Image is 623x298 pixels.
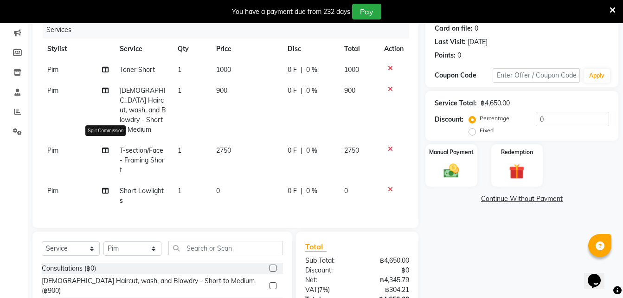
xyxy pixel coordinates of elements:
[298,275,357,285] div: Net:
[178,187,181,195] span: 1
[282,39,339,59] th: Disc
[475,24,478,33] div: 0
[168,241,283,255] input: Search or Scan
[504,162,529,181] img: _gift.svg
[85,125,126,136] div: Split Commission
[480,114,509,123] label: Percentage
[344,86,355,95] span: 900
[298,256,357,266] div: Sub Total:
[344,187,348,195] span: 0
[47,187,58,195] span: Pim
[435,51,456,60] div: Points:
[439,162,464,180] img: _cash.svg
[306,86,317,96] span: 0 %
[481,98,510,108] div: ฿4,650.00
[216,65,231,74] span: 1000
[435,24,473,33] div: Card on file:
[114,39,172,59] th: Service
[47,65,58,74] span: Pim
[357,256,416,266] div: ฿4,650.00
[172,39,211,59] th: Qty
[339,39,379,59] th: Total
[501,148,533,156] label: Redemption
[47,86,58,95] span: Pim
[288,65,297,75] span: 0 F
[298,285,357,295] div: ( )
[319,286,328,293] span: 7%
[306,186,317,196] span: 0 %
[435,37,466,47] div: Last Visit:
[232,7,350,17] div: You have a payment due from 232 days
[120,146,164,174] span: T-section/Face - Framing Short
[429,148,474,156] label: Manual Payment
[435,115,463,124] div: Discount:
[344,146,359,155] span: 2750
[344,65,359,74] span: 1000
[357,275,416,285] div: ฿4,345.79
[305,285,317,294] span: VAT
[493,68,580,83] input: Enter Offer / Coupon Code
[435,98,477,108] div: Service Total:
[42,276,266,296] div: [DEMOGRAPHIC_DATA] Haircut, wash, and Blowdry - Short to Medium (฿900)
[288,146,297,155] span: 0 F
[178,86,181,95] span: 1
[379,39,409,59] th: Action
[584,69,610,83] button: Apply
[216,86,227,95] span: 900
[216,146,231,155] span: 2750
[211,39,282,59] th: Price
[178,65,181,74] span: 1
[298,266,357,275] div: Discount:
[357,285,416,295] div: ฿304.21
[42,264,96,273] div: Consultations (฿0)
[42,39,114,59] th: Stylist
[468,37,488,47] div: [DATE]
[288,186,297,196] span: 0 F
[288,86,297,96] span: 0 F
[305,242,327,252] span: Total
[120,86,166,134] span: [DEMOGRAPHIC_DATA] Haircut, wash, and Blowdry - Short to Medium
[457,51,461,60] div: 0
[584,261,614,289] iframe: chat widget
[120,187,164,205] span: Short Lowlights
[301,65,302,75] span: |
[301,146,302,155] span: |
[301,86,302,96] span: |
[301,186,302,196] span: |
[178,146,181,155] span: 1
[47,146,58,155] span: Pim
[306,65,317,75] span: 0 %
[120,65,155,74] span: Toner Short
[435,71,493,80] div: Coupon Code
[306,146,317,155] span: 0 %
[480,126,494,135] label: Fixed
[216,187,220,195] span: 0
[43,21,416,39] div: Services
[357,266,416,275] div: ฿0
[427,194,617,204] a: Continue Without Payment
[352,4,381,19] button: Pay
